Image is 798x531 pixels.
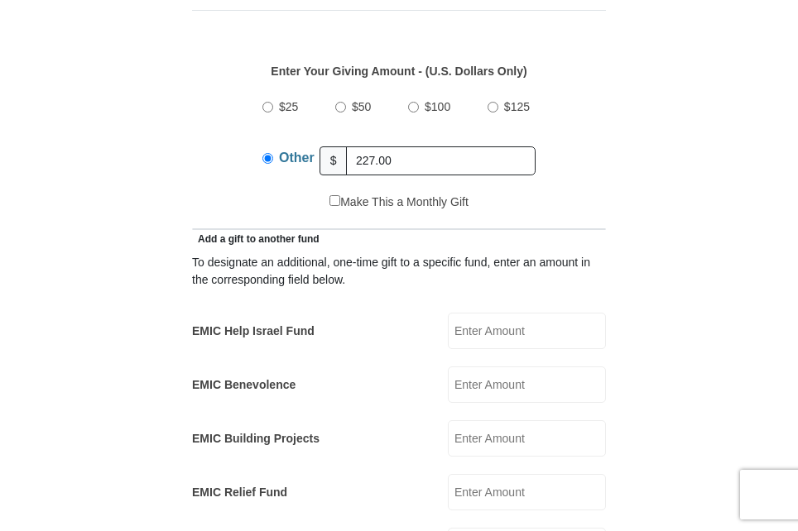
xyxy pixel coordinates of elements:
label: Make This a Monthly Gift [329,194,469,211]
span: $100 [425,100,450,113]
input: Make This a Monthly Gift [329,195,340,206]
input: Enter Amount [448,313,606,349]
input: Enter Amount [448,474,606,510]
span: $25 [279,100,298,113]
label: EMIC Building Projects [192,430,320,447]
label: EMIC Relief Fund [192,484,287,501]
span: Add a gift to another fund [192,233,320,245]
div: To designate an additional, one-time gift to a specific fund, enter an amount in the correspondin... [192,254,606,289]
span: $125 [504,100,530,113]
span: $50 [352,100,371,113]
label: EMIC Benevolence [192,376,296,394]
label: EMIC Help Israel Fund [192,323,315,340]
span: Other [279,151,315,165]
strong: Enter Your Giving Amount - (U.S. Dollars Only) [271,65,526,78]
input: Enter Amount [448,420,606,457]
input: Enter Amount [448,366,606,403]
span: $ [320,146,348,175]
input: Other Amount [346,146,536,175]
